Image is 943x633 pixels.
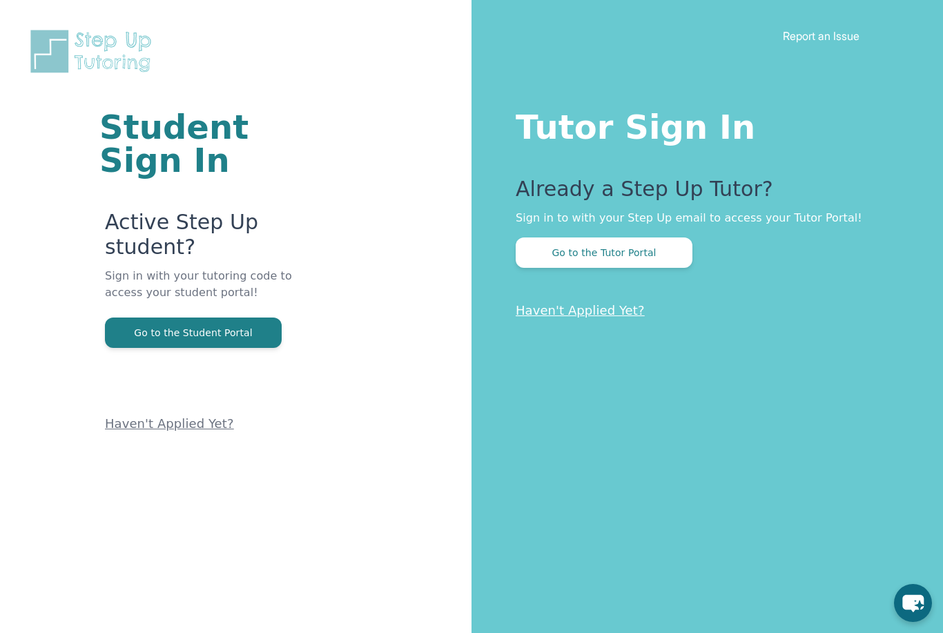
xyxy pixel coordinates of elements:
[105,416,234,431] a: Haven't Applied Yet?
[99,110,306,177] h1: Student Sign In
[516,210,888,226] p: Sign in to with your Step Up email to access your Tutor Portal!
[516,237,692,268] button: Go to the Tutor Portal
[516,105,888,144] h1: Tutor Sign In
[894,584,932,622] button: chat-button
[105,210,306,268] p: Active Step Up student?
[28,28,160,75] img: Step Up Tutoring horizontal logo
[516,177,888,210] p: Already a Step Up Tutor?
[105,318,282,348] button: Go to the Student Portal
[516,303,645,318] a: Haven't Applied Yet?
[783,29,859,43] a: Report an Issue
[105,326,282,339] a: Go to the Student Portal
[516,246,692,259] a: Go to the Tutor Portal
[105,268,306,318] p: Sign in with your tutoring code to access your student portal!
